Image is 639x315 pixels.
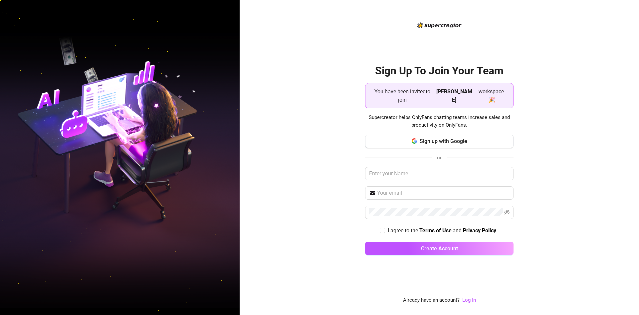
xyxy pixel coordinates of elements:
[365,64,514,78] h2: Sign Up To Join Your Team
[453,227,463,234] span: and
[463,227,496,234] a: Privacy Policy
[403,296,460,304] span: Already have an account?
[365,167,514,180] input: Enter your Name
[417,22,462,28] img: logo-BBDzfeDw.svg
[365,114,514,129] span: Supercreator helps OnlyFans chatting teams increase sales and productivity on OnlyFans.
[388,227,419,234] span: I agree to the
[371,87,434,104] span: You have been invited to join
[365,242,514,255] button: Create Account
[377,189,510,197] input: Your email
[462,297,476,303] a: Log In
[475,87,508,104] span: workspace 🎉
[436,88,472,103] strong: [PERSON_NAME]
[419,227,452,234] strong: Terms of Use
[437,155,442,161] span: or
[419,227,452,234] a: Terms of Use
[462,296,476,304] a: Log In
[463,227,496,234] strong: Privacy Policy
[421,245,458,252] span: Create Account
[504,210,510,215] span: eye-invisible
[420,138,467,144] span: Sign up with Google
[365,135,514,148] button: Sign up with Google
